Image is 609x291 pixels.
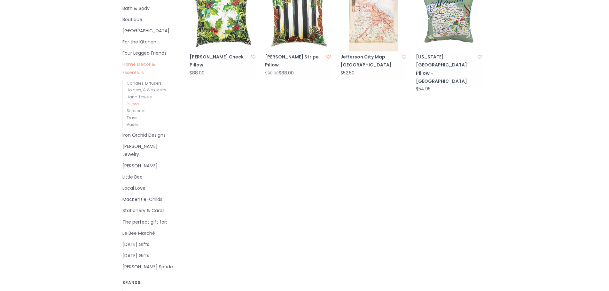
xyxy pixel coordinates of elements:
a: [DATE] Gifts [122,252,175,260]
a: [US_STATE][GEOGRAPHIC_DATA] Pillow - [GEOGRAPHIC_DATA] [416,53,475,85]
a: Boutique [122,16,175,24]
a: [PERSON_NAME] [122,162,175,170]
a: Little Bee [122,173,175,181]
a: The perfect gift for: [122,218,175,226]
a: Add to wishlist [326,54,331,60]
span: $98.00 [265,70,279,76]
a: Bath & Body [122,4,175,12]
a: Four Legged Friends [122,49,175,57]
a: Local Love [122,184,175,192]
a: [PERSON_NAME] Spade [122,263,175,271]
a: Add to wishlist [402,54,406,60]
a: Add to wishlist [251,54,255,60]
a: Trays [127,115,137,120]
div: $54.95 [416,87,431,91]
a: For the Kitchen [122,38,175,46]
a: Vases [127,122,139,127]
a: Add to wishlist [478,54,482,60]
a: Home Decor & Essentials [122,60,175,76]
div: $88.00 [265,71,294,75]
a: Seasonal [127,108,145,113]
a: Hand Towels [127,94,152,100]
div: $52.50 [340,71,355,75]
a: [DATE] Gifts [122,241,175,249]
a: [PERSON_NAME] Jewelry [122,142,175,158]
a: Iron Orchid Designs [122,131,175,139]
a: Pillows [127,101,139,107]
div: $88.00 [190,71,205,75]
a: [GEOGRAPHIC_DATA] [122,27,175,35]
a: Candles, Diffusers, Holders, & Wax Melts [127,80,166,93]
a: Jefferson City Map [GEOGRAPHIC_DATA] [340,53,400,69]
a: Stationery & Cards [122,207,175,215]
a: Le Bee Marché [122,229,175,237]
a: [PERSON_NAME] Check Pillow [190,53,249,69]
a: [PERSON_NAME] Stripe Pillow [265,53,324,69]
h3: Brands [122,280,175,285]
a: MacKenzie-Childs [122,195,175,203]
